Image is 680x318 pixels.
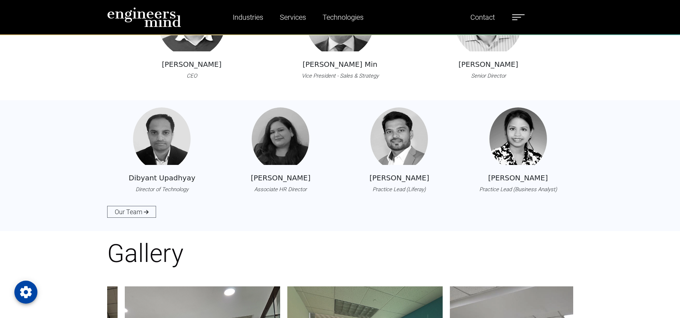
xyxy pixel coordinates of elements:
[320,9,366,26] a: Technologies
[373,186,426,193] i: Practice Lead (Liferay)
[369,174,429,182] h5: [PERSON_NAME]
[107,206,156,218] a: Our Team
[277,9,309,26] a: Services
[302,73,379,79] i: Vice President - Sales & Strategy
[251,174,310,182] h5: [PERSON_NAME]
[230,9,266,26] a: Industries
[254,186,307,193] i: Associate HR Director
[187,73,197,79] i: CEO
[107,238,573,268] h1: Gallery
[471,73,506,79] i: Senior Director
[479,186,557,193] i: Practice Lead (Business Analyst)
[107,7,181,27] img: logo
[488,174,548,182] h5: [PERSON_NAME]
[129,174,196,182] h5: Dibyant Upadhyay
[458,60,518,69] h5: [PERSON_NAME]
[162,60,222,69] h5: [PERSON_NAME]
[303,60,378,69] h5: [PERSON_NAME] Min
[136,186,188,193] i: Director of Technology
[467,9,498,26] a: Contact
